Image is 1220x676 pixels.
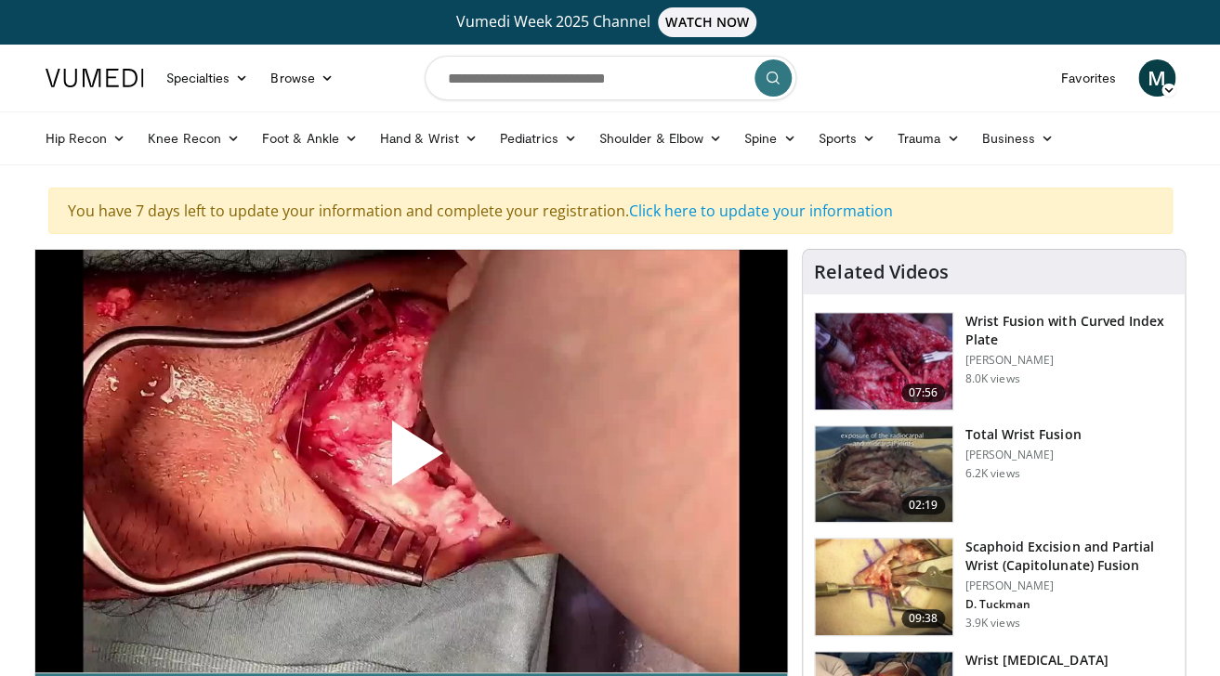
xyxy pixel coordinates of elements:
[964,425,1081,444] h3: Total Wrist Fusion
[629,201,893,221] a: Click here to update your information
[48,7,1173,37] a: Vumedi Week 2025 ChannelWATCH NOW
[901,496,946,514] span: 02:19
[814,312,1174,410] a: 07:56 Wrist Fusion with Curved Index Plate [PERSON_NAME] 8.0K views
[48,188,1173,234] div: You have 7 days left to update your information and complete your registration.
[733,120,807,157] a: Spine
[34,120,138,157] a: Hip Recon
[259,59,345,97] a: Browse
[815,313,952,409] img: 69caa8a0-39e4-40a6-a88f-d00045569e83.150x105_q85_crop-smart_upscale.jpg
[35,250,788,673] video-js: Video Player
[588,120,733,157] a: Shoulder & Elbow
[964,371,1019,386] p: 8.0K views
[1138,59,1175,97] a: M
[1050,59,1127,97] a: Favorites
[964,466,1019,481] p: 6.2K views
[964,448,1081,462] p: [PERSON_NAME]
[814,538,1174,636] a: 09:38 Scaphoid Excision and Partial Wrist (Capitolunate) Fusion [PERSON_NAME] D. Tuckman 3.9K views
[658,7,756,37] span: WATCH NOW
[46,69,144,87] img: VuMedi Logo
[964,616,1019,630] p: 3.9K views
[815,426,952,523] img: Picture_15_2_2.png.150x105_q85_crop-smart_upscale.jpg
[489,120,588,157] a: Pediatrics
[369,120,489,157] a: Hand & Wrist
[970,120,1065,157] a: Business
[425,56,796,100] input: Search topics, interventions
[814,261,948,283] h4: Related Videos
[964,312,1174,349] h3: Wrist Fusion with Curved Index Plate
[964,538,1174,575] h3: Scaphoid Excision and Partial Wrist (Capitolunate) Fusion
[243,370,578,552] button: Play Video
[807,120,886,157] a: Sports
[815,539,952,635] img: 60510a9a-9269-43a8-bee2-a27b97ff1cf7.150x105_q85_crop-smart_upscale.jpg
[901,609,946,628] span: 09:38
[964,353,1174,368] p: [PERSON_NAME]
[251,120,369,157] a: Foot & Ankle
[814,425,1174,524] a: 02:19 Total Wrist Fusion [PERSON_NAME] 6.2K views
[137,120,251,157] a: Knee Recon
[964,651,1148,669] h3: Wrist [MEDICAL_DATA]
[964,578,1174,593] p: [PERSON_NAME]
[964,597,1174,612] p: D. Tuckman
[886,120,971,157] a: Trauma
[155,59,260,97] a: Specialties
[901,383,946,402] span: 07:56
